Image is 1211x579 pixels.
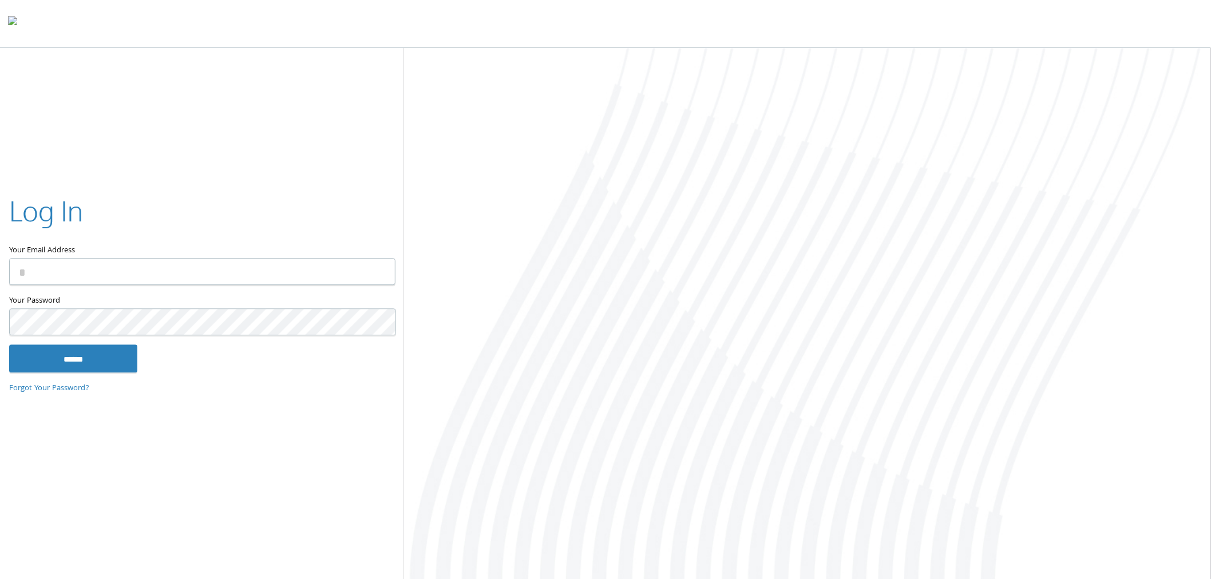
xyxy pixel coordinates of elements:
keeper-lock: Open Keeper Popup [373,315,387,329]
keeper-lock: Open Keeper Popup [373,265,387,279]
h2: Log In [9,192,83,230]
img: todyl-logo-dark.svg [8,12,17,35]
a: Forgot Your Password? [9,382,89,395]
label: Your Password [9,295,394,309]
